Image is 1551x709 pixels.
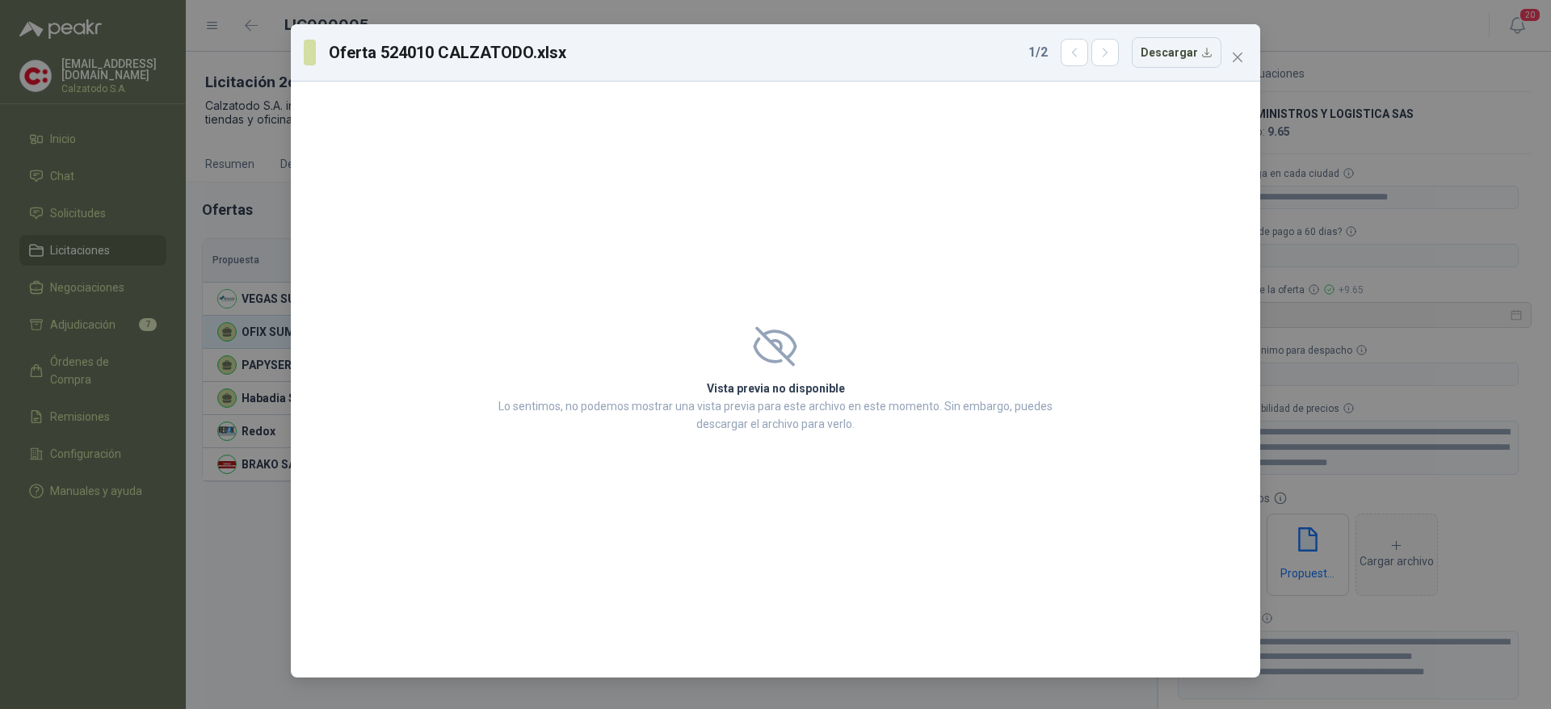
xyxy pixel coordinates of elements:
button: Close [1225,44,1250,70]
h2: Vista previa no disponible [494,380,1057,397]
button: Descargar [1132,37,1221,68]
h3: Oferta 524010 CALZATODO.xlsx [329,40,568,65]
p: Lo sentimos, no podemos mostrar una vista previa para este archivo en este momento. Sin embargo, ... [494,397,1057,433]
span: close [1231,51,1244,64]
span: 1 / 2 [1028,43,1048,62]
